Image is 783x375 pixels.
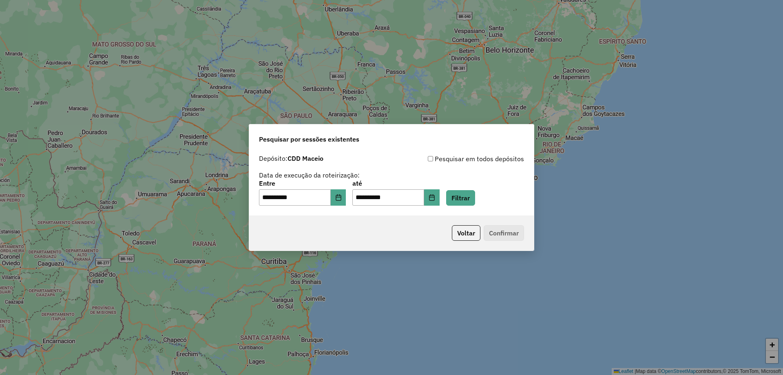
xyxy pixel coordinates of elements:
label: Depósito: [259,153,323,163]
span: Pesquisar por sessões existentes [259,134,359,144]
button: Choose Date [331,189,346,206]
div: Pesquisar em todos depósitos [391,154,524,164]
strong: CDD Maceio [288,154,323,162]
button: Choose Date [424,189,440,206]
button: Filtrar [446,190,475,206]
label: Entre [259,178,346,188]
label: Data de execução da roteirização: [259,170,360,180]
label: até [352,178,439,188]
button: Voltar [452,225,480,241]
